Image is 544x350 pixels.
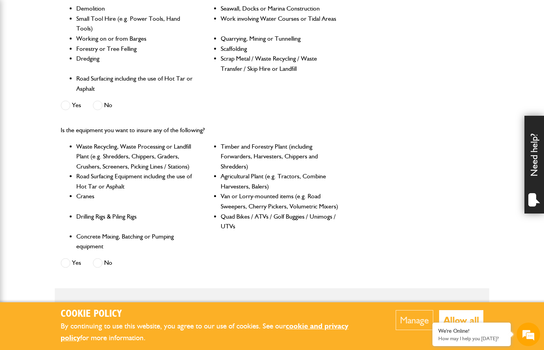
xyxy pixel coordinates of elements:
[76,4,195,14] li: Demolition
[76,34,195,44] li: Working on or from Barges
[439,310,483,330] button: Allow all
[76,171,195,191] li: Road Surfacing Equipment including the use of Hot Tar or Asphalt
[61,308,372,320] h2: Cookie Policy
[396,310,433,330] button: Manage
[76,44,195,54] li: Forestry or Tree Felling
[61,125,339,135] p: Is the equipment you want to insure any of the following?
[221,34,339,44] li: Quarrying, Mining or Tunnelling
[61,320,372,344] p: By continuing to use this website, you agree to our use of cookies. See our for more information.
[221,142,339,172] li: Timber and Forestry Plant (including Forwarders, Harvesters, Chippers and Shredders)
[61,101,81,110] label: Yes
[221,171,339,191] li: Agricultural Plant (e.g. Tractors, Combine Harvesters, Balers)
[76,232,195,251] li: Concrete Mixing, Batching or Pumping equipment
[76,54,195,74] li: Dredging
[76,74,195,93] li: Road Surfacing including the use of Hot Tar or Asphalt
[76,191,195,211] li: Cranes
[221,191,339,211] li: Van or Lorry-mounted items (e.g. Road Sweepers, Cherry Pickers, Volumetric Mixers)
[221,4,339,14] li: Seawall, Docks or Marina Construction
[438,328,505,334] div: We're Online!
[221,212,339,232] li: Quad Bikes / ATVs / Golf Buggies / Unimogs / UTVs
[76,212,195,232] li: Drilling Rigs & Piling Rigs
[524,116,544,214] div: Need help?
[221,54,339,74] li: Scrap Metal / Waste Recycling / Waste Transfer / Skip Hire or Landfill
[438,336,505,341] p: How may I help you today?
[221,14,339,34] li: Work involving Water Courses or Tidal Areas
[221,44,339,54] li: Scaffolding
[61,258,81,268] label: Yes
[76,142,195,172] li: Waste Recycling, Waste Processing or Landfill Plant (e.g. Shredders, Chippers, Graders, Crushers,...
[93,101,112,110] label: No
[93,258,112,268] label: No
[76,14,195,34] li: Small Tool Hire (e.g. Power Tools, Hand Tools)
